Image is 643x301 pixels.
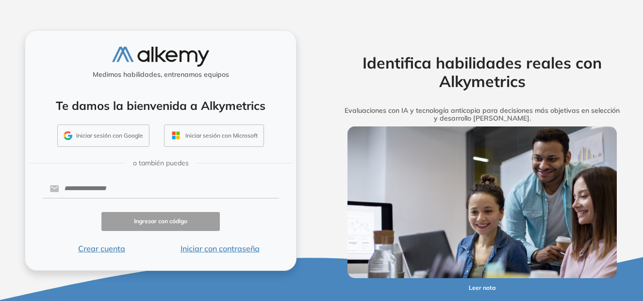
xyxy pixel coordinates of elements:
[133,158,189,168] span: o también puedes
[333,53,632,91] h2: Identifica habilidades reales con Alkymetrics
[347,126,617,278] img: img-more-info
[57,124,149,147] button: Iniciar sesión con Google
[42,243,161,254] button: Crear cuenta
[64,131,72,140] img: GMAIL_ICON
[333,106,632,123] h5: Evaluaciones con IA y tecnología anticopia para decisiones más objetivas en selección y desarroll...
[101,212,220,231] button: Ingresar con código
[38,99,283,113] h4: Te damos la bienvenida a Alkymetrics
[170,130,181,141] img: OUTLOOK_ICON
[445,278,520,297] button: Leer nota
[29,71,292,79] h5: Medimos habilidades, entrenamos equipos
[164,124,264,147] button: Iniciar sesión con Microsoft
[161,243,279,254] button: Iniciar con contraseña
[112,47,209,67] img: logo-alkemy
